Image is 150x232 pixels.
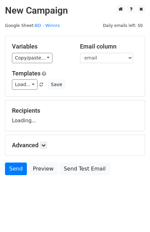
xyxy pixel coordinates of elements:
[12,70,40,77] a: Templates
[5,163,27,175] a: Send
[12,43,70,50] h5: Variables
[48,79,65,90] button: Save
[5,5,145,16] h2: New Campaign
[101,23,145,28] a: Daily emails left: 50
[5,23,60,28] small: Google Sheet:
[12,142,138,149] h5: Advanced
[80,43,138,50] h5: Email column
[29,163,58,175] a: Preview
[35,23,60,28] a: BD - Winnrs
[59,163,110,175] a: Send Test Email
[12,107,138,124] div: Loading...
[12,79,37,90] a: Load...
[12,53,52,63] a: Copy/paste...
[12,107,138,114] h5: Recipients
[101,22,145,29] span: Daily emails left: 50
